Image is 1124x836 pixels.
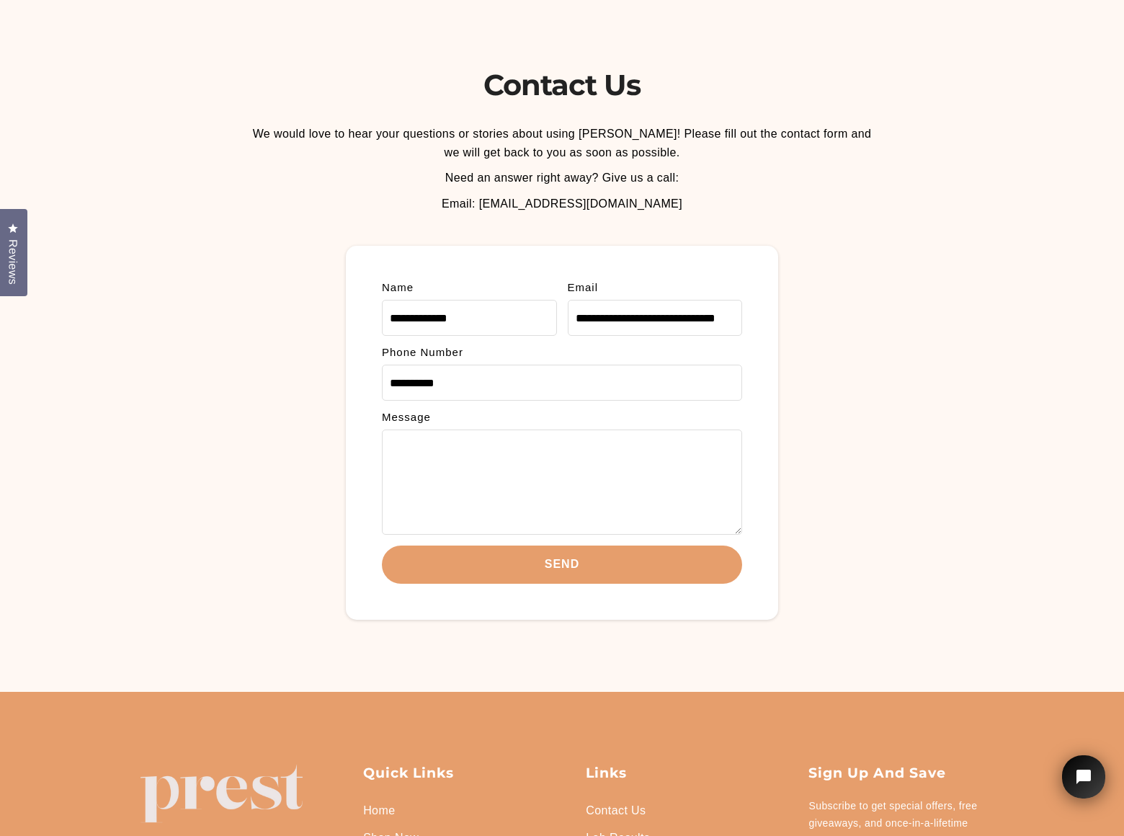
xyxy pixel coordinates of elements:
a: Home [363,797,395,824]
p: Links [586,764,761,783]
span: Need an answer right away? Give us a call: [445,172,679,184]
span: Email: [EMAIL_ADDRESS][DOMAIN_NAME] [442,197,682,210]
a: Contact Us [586,797,646,824]
p: Quick Links [363,764,538,783]
p: Sign up and save [808,764,983,783]
h2: Contact Us [246,67,878,103]
iframe: Tidio Chat [1043,735,1124,836]
label: Message [382,412,742,422]
span: Reviews [4,239,22,285]
label: Name [382,282,557,293]
label: Phone number [382,347,742,357]
button: Send [382,546,742,584]
label: Email [568,282,743,293]
span: We would love to hear your questions or stories about using [PERSON_NAME]! Please fill out the co... [253,128,872,159]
